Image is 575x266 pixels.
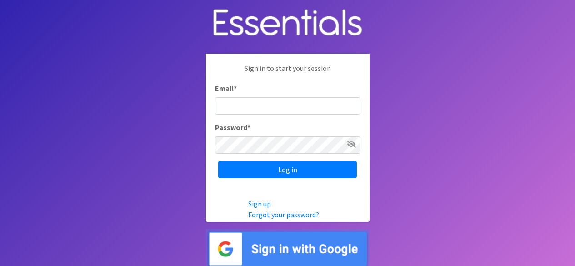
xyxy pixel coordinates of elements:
input: Log in [218,161,357,178]
label: Email [215,83,237,94]
p: Sign in to start your session [215,63,360,83]
abbr: required [234,84,237,93]
a: Forgot your password? [248,210,319,219]
abbr: required [247,123,250,132]
label: Password [215,122,250,133]
a: Sign up [248,199,271,208]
